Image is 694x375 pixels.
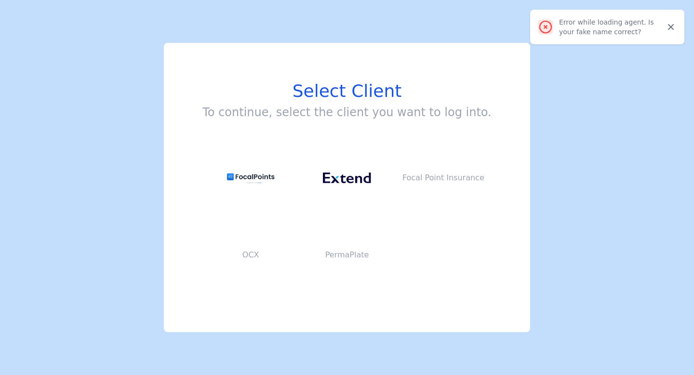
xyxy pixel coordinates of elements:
[202,81,491,101] h1: Select Client
[299,249,395,261] p: PermaPlate
[202,105,491,120] h3: To continue, select the client you want to log into.
[663,19,679,35] button: Close
[202,216,299,294] button: OCX
[395,139,492,216] button: Focal Point Insurance
[395,172,492,184] p: Focal Point Insurance
[202,249,299,261] p: OCX
[299,216,395,294] button: PermaPlate
[559,17,663,37] div: Error while loading agent. Is your fake name correct?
